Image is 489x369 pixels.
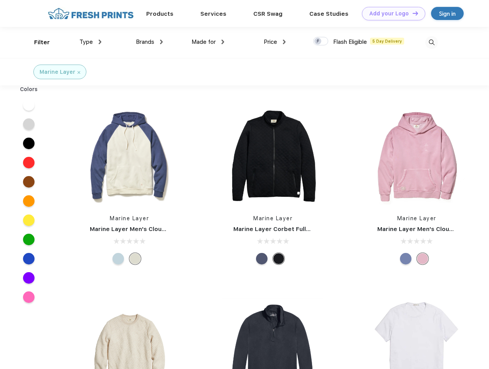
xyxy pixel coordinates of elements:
div: Black [273,253,284,264]
a: Marine Layer Corbet Full-Zip Jacket [233,226,340,233]
span: 5 Day Delivery [370,38,404,45]
span: Brands [136,38,154,45]
img: func=resize&h=266 [366,105,468,207]
img: func=resize&h=266 [222,105,324,207]
img: dropdown.png [283,40,286,44]
span: Price [264,38,277,45]
img: dropdown.png [160,40,163,44]
span: Made for [192,38,216,45]
div: Navy/Cream [129,253,141,264]
div: Colors [14,85,44,93]
div: Add your Logo [369,10,409,17]
a: Marine Layer [397,215,436,221]
img: DT [413,11,418,15]
a: Marine Layer [253,215,292,221]
img: dropdown.png [99,40,101,44]
img: filter_cancel.svg [78,71,80,74]
div: Vintage Indigo [400,253,411,264]
img: desktop_search.svg [425,36,438,49]
a: Products [146,10,173,17]
a: Services [200,10,226,17]
a: Sign in [431,7,464,20]
span: Type [79,38,93,45]
div: Marine Layer [40,68,75,76]
a: Marine Layer Men's Cloud 9 Fleece Hoodie [90,226,215,233]
a: CSR Swag [253,10,282,17]
div: Lilas [417,253,428,264]
div: Navy [256,253,268,264]
img: fo%20logo%202.webp [46,7,136,20]
img: dropdown.png [221,40,224,44]
div: Sign in [439,9,456,18]
div: Filter [34,38,50,47]
img: func=resize&h=266 [78,105,180,207]
span: Flash Eligible [333,38,367,45]
a: Marine Layer [110,215,149,221]
div: Cool Ombre [112,253,124,264]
